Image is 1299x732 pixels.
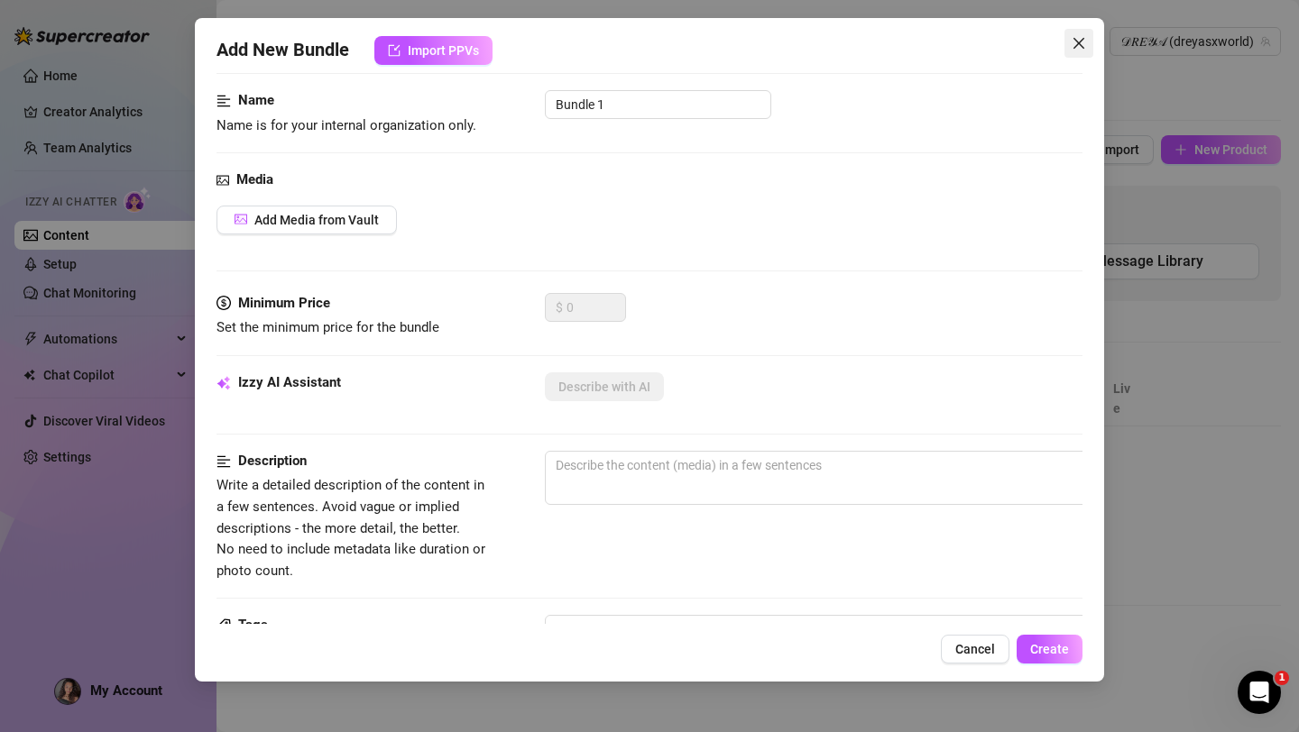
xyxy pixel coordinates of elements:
[216,293,231,315] span: dollar
[1064,36,1093,50] span: Close
[388,44,401,57] span: import
[216,319,439,335] span: Set the minimum price for the bundle
[216,206,397,234] button: Add Media from Vault
[216,477,485,578] span: Write a detailed description of the content in a few sentences. Avoid vague or implied descriptio...
[545,90,771,119] input: Enter a name
[955,642,995,656] span: Cancel
[374,36,493,65] button: Import PPVs
[238,92,274,108] strong: Name
[1238,671,1281,714] iframe: Intercom live chat
[216,451,231,472] span: align-left
[408,43,479,58] span: Import PPVs
[238,295,330,311] strong: Minimum Price
[216,169,229,191] span: picture
[941,635,1009,663] button: Cancel
[1275,671,1289,685] span: 1
[1030,642,1069,656] span: Create
[216,117,476,133] span: Name is for your internal organization only.
[238,453,307,469] strong: Description
[235,213,247,225] span: picture
[238,374,341,390] strong: Izzy AI Assistant
[238,617,268,633] strong: Tags
[254,213,379,227] span: Add Media from Vault
[216,36,349,65] span: Add New Bundle
[216,618,231,633] span: tag
[545,372,664,401] button: Describe with AI
[1072,36,1086,50] span: close
[1064,29,1093,58] button: Close
[1017,635,1082,663] button: Create
[236,171,273,188] strong: Media
[216,90,231,112] span: align-left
